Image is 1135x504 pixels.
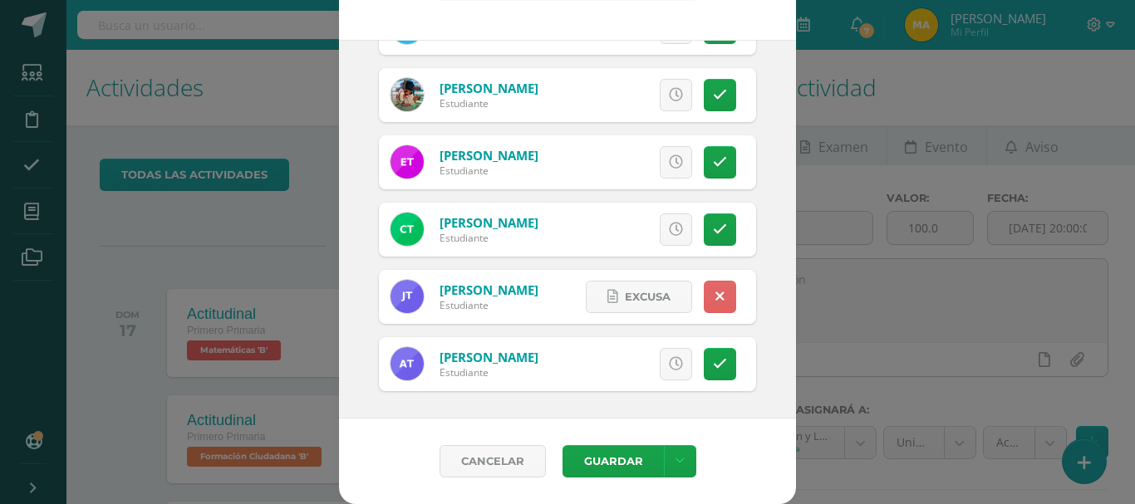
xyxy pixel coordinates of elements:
[440,214,538,231] a: [PERSON_NAME]
[440,147,538,164] a: [PERSON_NAME]
[586,281,692,313] a: Excusa
[391,78,424,111] img: 54f9ddfaa1026f9de21ba208c3317989.png
[581,214,626,245] span: Excusa
[440,231,538,245] div: Estudiante
[391,347,424,380] img: 538ec76ca7df6929dd07761d3b5cc640.png
[440,298,538,312] div: Estudiante
[563,445,664,477] button: Guardar
[581,80,626,110] span: Excusa
[625,281,671,312] span: Excusa
[440,445,546,477] a: Cancelar
[391,213,424,246] img: 0cefc9c529f6c134d171f2288f578cbb.png
[391,145,424,179] img: 79e77aed5cd586a9969c4d313b3fc82d.png
[440,365,538,379] div: Estudiante
[440,281,538,298] a: [PERSON_NAME]
[581,349,626,379] span: Excusa
[440,96,538,110] div: Estudiante
[440,349,538,365] a: [PERSON_NAME]
[440,164,538,178] div: Estudiante
[440,80,538,96] a: [PERSON_NAME]
[391,280,424,313] img: ec8dbb1731e6f8d6cd7e993fcd2dd481.png
[581,147,626,178] span: Excusa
